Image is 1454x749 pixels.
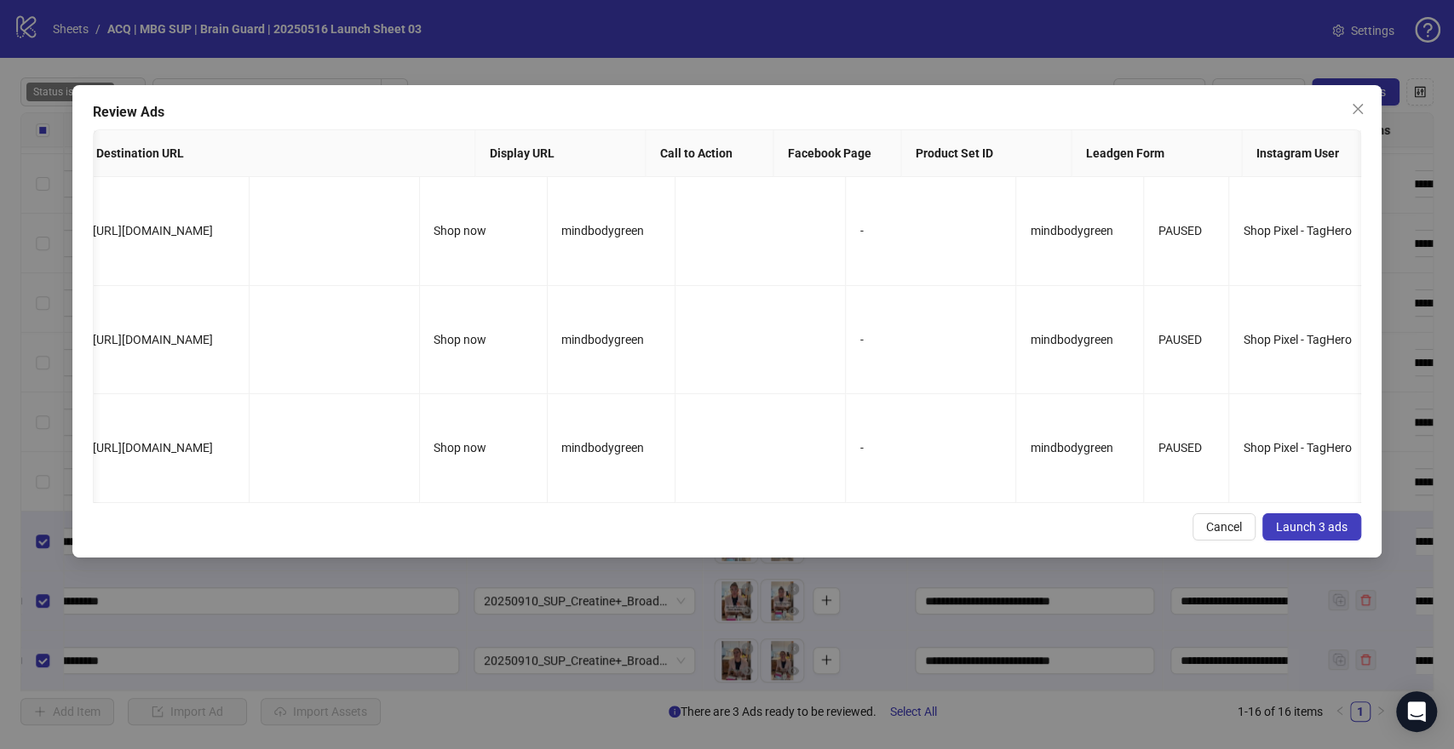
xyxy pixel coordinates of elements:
div: - [859,221,1002,240]
th: Leadgen Form [1072,130,1242,177]
span: PAUSED [1158,224,1201,237]
div: mindbodygreen [1030,221,1129,240]
button: Cancel [1193,513,1256,540]
th: Call to Action [646,130,773,177]
span: PAUSED [1158,333,1201,346]
th: Instagram User [1242,130,1370,177]
span: [URL][DOMAIN_NAME] [93,441,213,455]
span: Shop now [434,333,486,346]
th: Display URL [475,130,646,177]
th: Destination URL [83,130,476,177]
div: Shop Pixel - TagHero [1243,330,1385,349]
div: Shop Pixel - TagHero [1243,221,1385,240]
div: mindbodygreen [1030,330,1129,349]
button: Close [1344,95,1371,123]
span: [URL][DOMAIN_NAME] [93,224,213,237]
th: Product Set ID [901,130,1072,177]
div: mindbodygreen [561,330,661,349]
span: Shop now [434,224,486,237]
div: Shop Pixel - TagHero [1243,438,1385,457]
span: [URL][DOMAIN_NAME] [93,333,213,346]
div: Open Intercom Messenger [1396,691,1437,732]
div: - [859,330,1002,349]
div: mindbodygreen [561,221,661,240]
div: mindbodygreen [1030,438,1129,457]
div: Review Ads [93,102,1360,123]
span: PAUSED [1158,441,1201,455]
div: mindbodygreen [561,438,661,457]
div: - [859,438,1002,457]
th: Facebook Page [773,130,901,177]
button: Launch 3 ads [1262,513,1361,540]
span: Launch 3 ads [1276,520,1348,534]
span: close [1351,102,1365,116]
span: Shop now [434,441,486,455]
span: Cancel [1206,520,1242,534]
